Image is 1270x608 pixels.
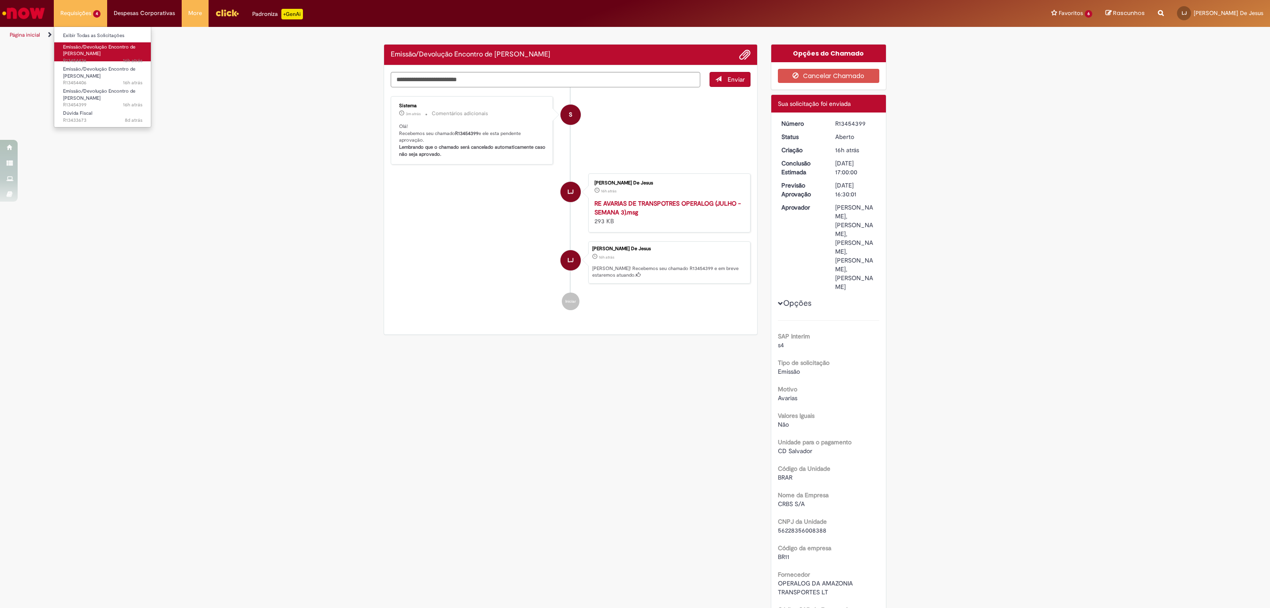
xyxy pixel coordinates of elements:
div: Sistema [399,103,546,109]
ul: Requisições [54,26,151,128]
b: Unidade para o pagamento [778,438,852,446]
span: 6 [1085,10,1092,18]
a: Página inicial [10,31,40,38]
img: ServiceNow [1,4,46,22]
span: Sua solicitação foi enviada [778,100,851,108]
dt: Conclusão Estimada [775,159,829,176]
a: Aberto R13433673 : Dúvida Fiscal [54,109,151,125]
span: Rascunhos [1113,9,1145,17]
button: Adicionar anexos [739,49,751,60]
span: R13454399 [63,101,142,109]
span: Enviar [728,75,745,83]
span: Despesas Corporativas [114,9,175,18]
div: System [560,105,581,125]
a: RE AVARIAS DE TRANSPOTRES OPERALOG (JULHO - SEMANA 3).msg [594,199,741,216]
p: Olá! Recebemos seu chamado e ele esta pendente aprovação. [399,123,546,158]
span: s4 [778,341,784,349]
dt: Status [775,132,829,141]
small: Comentários adicionais [432,110,488,117]
b: Tipo de solicitação [778,359,829,367]
span: R13433673 [63,117,142,124]
time: 27/08/2025 23:08:00 [123,101,142,108]
div: [PERSON_NAME] De Jesus [594,180,741,186]
span: Avarias [778,394,797,402]
a: Aberto R13454436 : Emissão/Devolução Encontro de Contas Fornecedor [54,42,151,61]
time: 20/08/2025 16:57:56 [125,117,142,124]
b: SAP Interim [778,332,810,340]
a: Rascunhos [1106,9,1145,18]
a: Aberto R13454406 : Emissão/Devolução Encontro de Contas Fornecedor [54,64,151,83]
span: CRBS S/A [778,500,805,508]
span: More [188,9,202,18]
span: [PERSON_NAME] De Jesus [1194,9,1263,17]
time: 27/08/2025 23:03:17 [601,188,616,194]
b: R13454399 [455,130,478,137]
span: R13454406 [63,79,142,86]
div: R13454399 [835,119,876,128]
div: Aberto [835,132,876,141]
span: BRAR [778,473,792,481]
span: Dúvida Fiscal [63,110,92,116]
ul: Trilhas de página [7,27,840,43]
span: Não [778,420,789,428]
p: +GenAi [281,9,303,19]
b: Motivo [778,385,797,393]
div: 293 KB [594,199,741,225]
b: Código da Unidade [778,465,830,473]
span: Emissão/Devolução Encontro de [PERSON_NAME] [63,44,135,57]
span: Requisições [60,9,91,18]
span: BR11 [778,553,789,561]
h2: Emissão/Devolução Encontro de Contas Fornecedor Histórico de tíquete [391,51,550,59]
div: [PERSON_NAME] De Jesus [592,246,746,251]
span: 8d atrás [125,117,142,124]
div: [DATE] 17:00:00 [835,159,876,176]
div: Opções do Chamado [771,45,886,62]
dt: Criação [775,146,829,154]
span: 56228356008388 [778,526,826,534]
time: 27/08/2025 23:07:59 [835,146,859,154]
span: Favoritos [1059,9,1083,18]
a: Aberto R13454399 : Emissão/Devolução Encontro de Contas Fornecedor [54,86,151,105]
img: click_logo_yellow_360x200.png [215,6,239,19]
span: 16h atrás [123,79,142,86]
span: Emissão/Devolução Encontro de [PERSON_NAME] [63,88,135,101]
span: 16h atrás [601,188,616,194]
time: 27/08/2025 23:27:58 [123,57,142,64]
span: OPERALOG DA AMAZONIA TRANSPORTES LT [778,579,855,596]
b: Nome da Empresa [778,491,829,499]
span: CD Salvador [778,447,812,455]
span: 16h atrás [835,146,859,154]
b: Fornecedor [778,570,810,578]
span: 3m atrás [406,111,421,116]
div: 27/08/2025 23:07:59 [835,146,876,154]
span: LJ [568,250,574,271]
a: Exibir Todas as Solicitações [54,31,151,41]
b: Lembrando que o chamado será cancelado automaticamente caso não seja aprovado. [399,144,547,158]
b: Código da empresa [778,544,831,552]
button: Enviar [710,72,751,87]
div: [DATE] 16:30:01 [835,181,876,199]
ul: Histórico de tíquete [391,87,751,319]
b: CNPJ da Unidade [778,518,827,525]
span: 16h atrás [599,255,614,260]
span: S [569,104,572,125]
dt: Previsão Aprovação [775,181,829,199]
time: 27/08/2025 23:07:59 [599,255,614,260]
span: 16h atrás [123,57,142,64]
p: [PERSON_NAME]! Recebemos seu chamado R13454399 e em breve estaremos atuando. [592,265,746,279]
span: Emissão [778,368,800,375]
div: [PERSON_NAME], [PERSON_NAME], [PERSON_NAME], [PERSON_NAME], [PERSON_NAME] [835,203,876,291]
span: 16h atrás [123,101,142,108]
dt: Número [775,119,829,128]
div: Lucas Dos Santos De Jesus [560,182,581,202]
div: Lucas Dos Santos De Jesus [560,250,581,270]
span: 4 [93,10,101,18]
b: Valores Iguais [778,412,814,420]
textarea: Digite sua mensagem aqui... [391,72,700,87]
button: Cancelar Chamado [778,69,880,83]
div: Padroniza [252,9,303,19]
dt: Aprovador [775,203,829,212]
span: LJ [1182,10,1187,16]
time: 27/08/2025 23:18:28 [123,79,142,86]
